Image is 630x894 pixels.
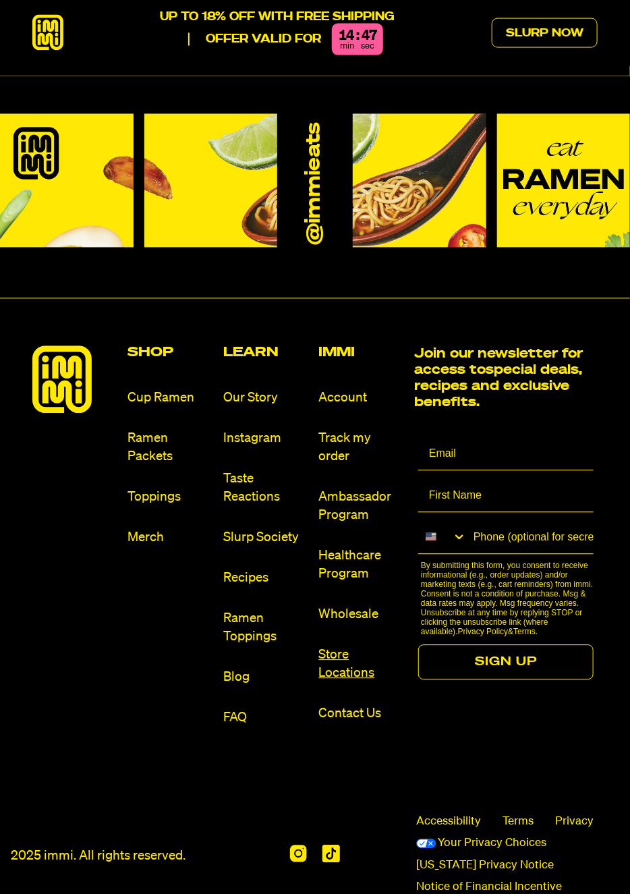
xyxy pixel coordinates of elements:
[128,389,213,408] a: Cup Ramen
[223,569,308,588] a: Recipes
[492,18,598,48] a: Slurp Now
[418,521,467,553] button: Search Countries
[319,389,404,408] a: Account
[416,858,554,874] a: [US_STATE] Privacy Notice
[223,709,308,727] a: FAQ
[458,627,509,637] a: Privacy Policy
[503,814,534,831] a: Terms
[353,114,486,248] img: Instagram
[416,839,436,849] img: California Consumer Privacy Act (CCPA) Opt-Out Icon
[161,11,395,24] p: UP TO 18% OFF WITH FREE SHIPPING
[319,430,404,466] a: Track my order
[223,610,308,646] a: Ramen Toppings
[223,346,308,360] h2: Learn
[304,122,327,245] a: @immieats
[426,532,436,542] img: United States
[144,114,278,248] img: Instagram
[128,488,213,507] a: Toppings
[223,669,308,687] a: Blog
[290,845,307,863] img: Instagram
[319,488,404,525] a: Ambassador Program
[128,529,213,547] a: Merch
[362,29,376,43] div: 47
[322,845,340,863] img: Tiktok
[416,836,546,852] a: Your Privacy Choices
[319,547,404,584] a: Healthcare Program
[223,389,308,408] a: Our Story
[356,29,359,43] div: :
[418,645,594,680] button: SIGN UP
[32,346,92,414] img: immieats
[319,705,404,723] a: Contact Us
[467,521,594,554] input: Phone (optional for secret deals)
[223,430,308,448] a: Instagram
[128,346,213,360] h2: Shop
[341,42,355,51] span: min
[7,833,121,887] iframe: Marketing Popup
[513,627,536,637] a: Terms
[362,42,375,51] span: sec
[319,646,404,683] a: Store Locations
[414,346,598,411] h2: Join our newsletter for access to special deals, recipes and exclusive benefits.
[418,479,594,513] input: First Name
[319,346,404,360] h2: Immi
[223,470,308,507] a: Taste Reactions
[188,33,321,46] p: Offer valid for
[555,814,594,831] a: Privacy
[128,430,213,466] a: Ramen Packets
[223,529,308,547] a: Slurp Society
[418,437,594,471] input: Email
[319,606,404,624] a: Wholesale
[421,561,598,637] p: By submitting this form, you consent to receive informational (e.g., order updates) and/or market...
[416,814,481,831] span: Accessibility
[339,29,353,43] div: 14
